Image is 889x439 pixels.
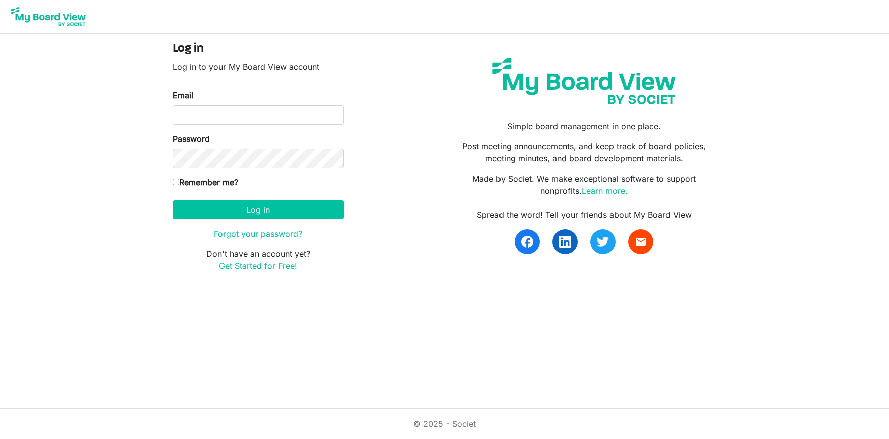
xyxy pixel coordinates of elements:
[559,236,571,248] img: linkedin.svg
[173,89,193,101] label: Email
[521,236,533,248] img: facebook.svg
[635,236,647,248] span: email
[582,186,628,196] a: Learn more.
[173,200,344,219] button: Log in
[628,229,653,254] a: email
[173,133,210,145] label: Password
[173,179,179,185] input: Remember me?
[8,4,89,29] img: My Board View Logo
[413,419,476,429] a: © 2025 - Societ
[173,248,344,272] p: Don't have an account yet?
[597,236,609,248] img: twitter.svg
[485,50,683,112] img: my-board-view-societ.svg
[452,173,716,197] p: Made by Societ. We make exceptional software to support nonprofits.
[173,42,344,57] h4: Log in
[452,209,716,221] div: Spread the word! Tell your friends about My Board View
[219,261,297,271] a: Get Started for Free!
[452,120,716,132] p: Simple board management in one place.
[173,61,344,73] p: Log in to your My Board View account
[452,140,716,164] p: Post meeting announcements, and keep track of board policies, meeting minutes, and board developm...
[214,229,302,239] a: Forgot your password?
[173,176,238,188] label: Remember me?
